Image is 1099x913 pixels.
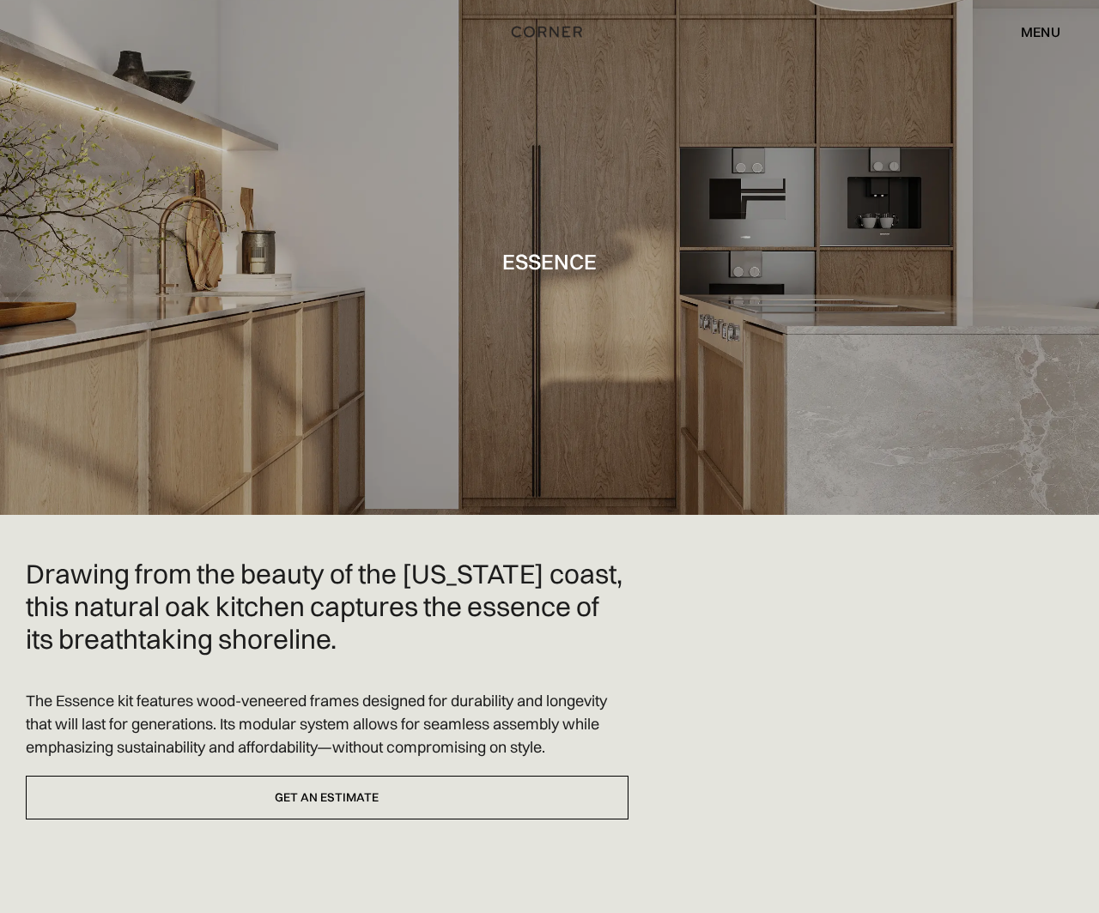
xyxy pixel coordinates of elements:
h2: Drawing from the beauty of the [US_STATE] coast, this natural oak kitchen captures the essence of... [26,558,628,655]
p: The Essence kit features wood-veneered frames designed for durability and longevity that will las... [26,689,628,759]
a: home [481,21,618,43]
h1: Essence [502,250,597,273]
div: menu [1021,25,1060,39]
a: Get an estimate [26,776,628,819]
div: menu [1004,17,1060,46]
